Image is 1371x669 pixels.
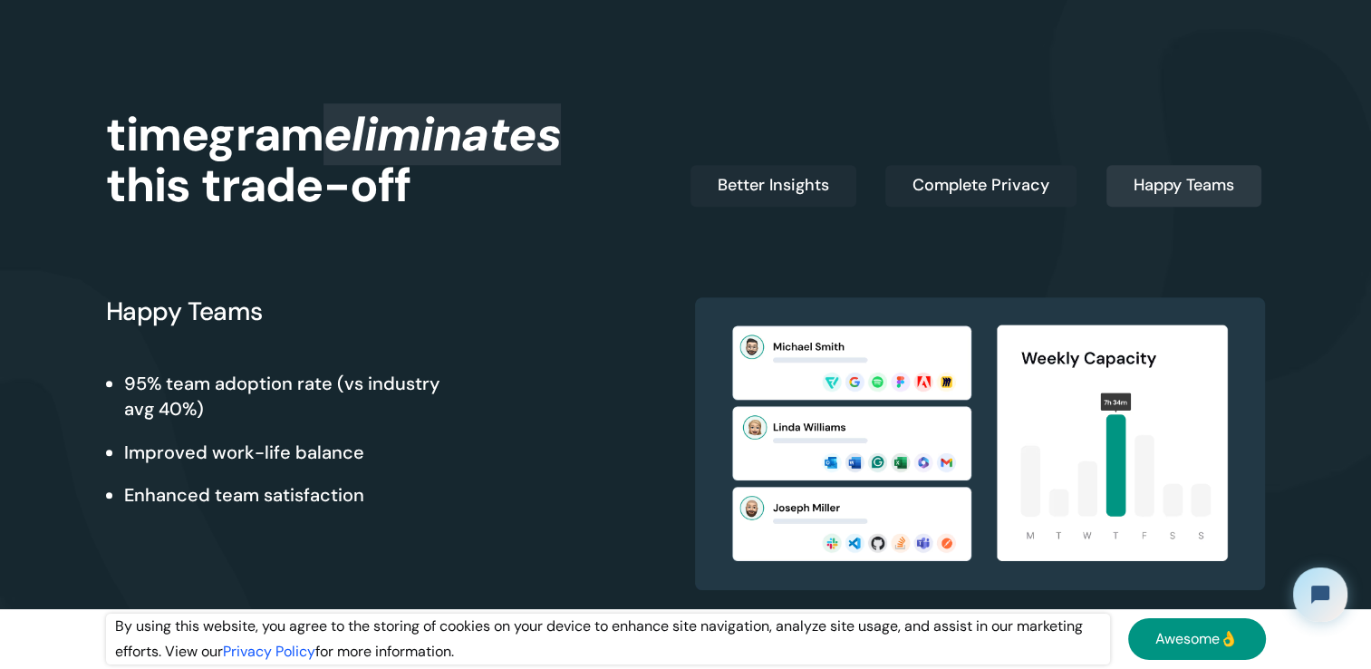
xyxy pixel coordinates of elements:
div: Complete Privacy [912,173,1049,199]
li: 95% team adoption rate (vs industry avg 40%) [124,372,439,422]
h2: timegram this trade-off [106,109,562,210]
iframe: Tidio Chat [1278,552,1363,637]
li: Improved work-life balance [124,441,439,466]
div: By using this website, you agree to the storing of cookies on your device to enhance site navigat... [106,614,1110,664]
span: eliminates [323,103,561,165]
a: Awesome👌 [1128,618,1266,660]
a: Privacy Policy [223,642,315,661]
h3: Happy Teams [106,297,263,325]
div: Happy Teams [1134,173,1234,199]
div: Better Insights [718,173,829,199]
li: Enhanced team satisfaction [124,483,439,509]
